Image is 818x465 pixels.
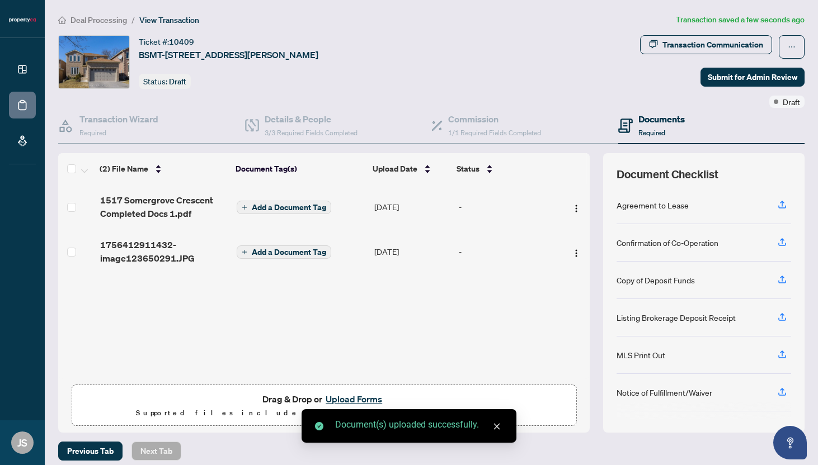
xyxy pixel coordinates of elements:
button: Add a Document Tag [237,245,331,259]
span: Previous Tab [67,442,114,460]
div: Copy of Deposit Funds [617,274,695,286]
span: 1756412911432-image123650291.JPG [100,238,228,265]
div: MLS Print Out [617,349,665,361]
span: 10409 [169,37,194,47]
p: Supported files include .PDF, .JPG, .JPEG, .PNG under 25 MB [79,406,569,420]
li: / [131,13,135,26]
span: ellipsis [788,43,796,51]
button: Upload Forms [322,392,386,406]
span: View Transaction [139,15,199,25]
th: (2) File Name [95,153,231,184]
a: Close [491,420,503,433]
td: [DATE] [370,184,454,229]
button: Add a Document Tag [237,201,331,214]
span: Draft [783,96,800,108]
span: Add a Document Tag [252,203,326,211]
td: [DATE] [370,229,454,274]
span: Document Checklist [617,167,718,182]
span: Required [79,129,106,137]
span: Submit for Admin Review [708,68,797,86]
h4: Commission [448,112,541,126]
h4: Documents [638,112,685,126]
th: Upload Date [368,153,452,184]
button: Previous Tab [58,442,123,461]
span: Drag & Drop or [262,392,386,406]
img: IMG-E12248196_1.jpg [59,36,129,88]
span: Draft [169,77,186,87]
span: JS [17,435,27,450]
div: Status: [139,74,191,89]
img: Logo [572,249,581,258]
div: Ticket #: [139,35,194,48]
div: Listing Brokerage Deposit Receipt [617,311,736,324]
span: plus [242,249,247,255]
th: Status [452,153,557,184]
span: 1517 Somergrove Crescent Completed Docs 1.pdf [100,193,228,220]
button: Next Tab [131,442,181,461]
img: Logo [572,204,581,213]
span: Deal Processing [70,15,127,25]
button: Logo [567,198,585,216]
div: - [459,201,556,213]
div: Notice of Fulfillment/Waiver [617,386,712,398]
span: check-circle [315,422,323,430]
span: Add a Document Tag [252,248,326,256]
span: Required [638,129,665,137]
div: - [459,245,556,258]
span: (2) File Name [100,163,148,175]
div: Confirmation of Co-Operation [617,236,718,249]
span: Upload Date [373,163,417,175]
div: Document(s) uploaded successfully. [335,418,503,431]
span: Drag & Drop orUpload FormsSupported files include .PDF, .JPG, .JPEG, .PNG under25MB [72,385,576,426]
h4: Details & People [265,112,358,126]
span: close [493,423,501,430]
div: Transaction Communication [662,36,763,54]
span: 3/3 Required Fields Completed [265,129,358,137]
button: Add a Document Tag [237,200,331,215]
span: 1/1 Required Fields Completed [448,129,541,137]
button: Logo [567,243,585,260]
img: logo [9,17,36,23]
div: Agreement to Lease [617,199,689,211]
span: BSMT-[STREET_ADDRESS][PERSON_NAME] [139,48,318,61]
button: Add a Document Tag [237,245,331,259]
th: Document Tag(s) [231,153,368,184]
h4: Transaction Wizard [79,112,158,126]
span: home [58,16,66,24]
article: Transaction saved a few seconds ago [676,13,805,26]
button: Submit for Admin Review [701,68,805,87]
span: Status [457,163,479,175]
button: Open asap [773,426,807,459]
button: Transaction Communication [640,35,772,54]
span: plus [242,205,247,210]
